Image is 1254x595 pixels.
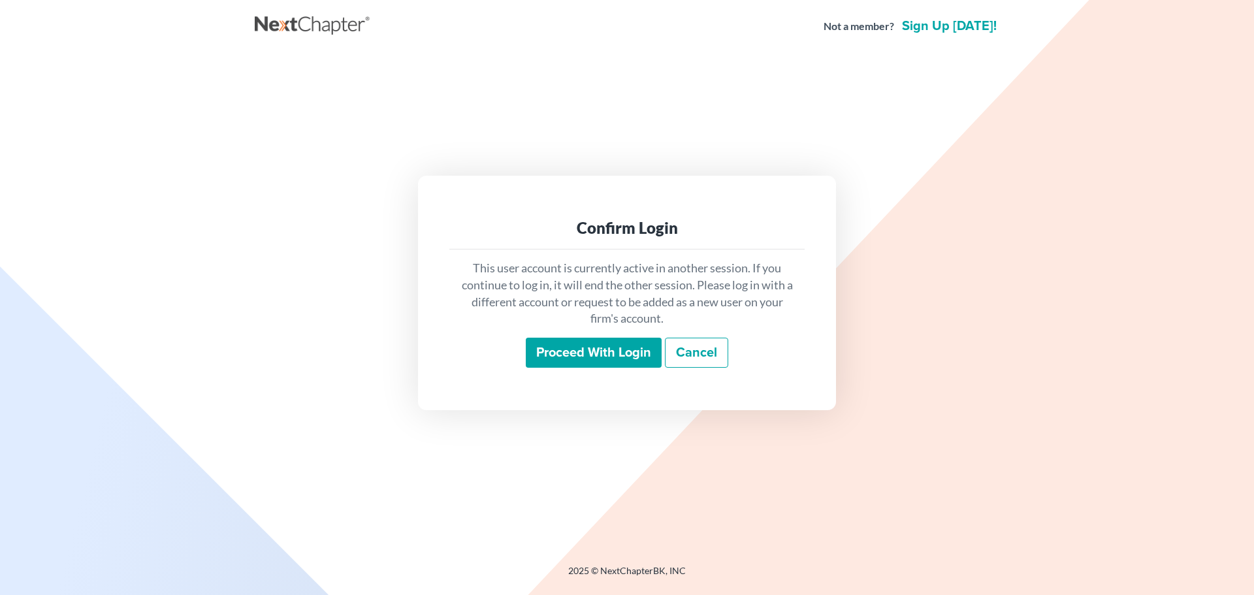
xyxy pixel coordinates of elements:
[824,19,894,34] strong: Not a member?
[899,20,999,33] a: Sign up [DATE]!
[255,564,999,588] div: 2025 © NextChapterBK, INC
[526,338,662,368] input: Proceed with login
[665,338,728,368] a: Cancel
[460,217,794,238] div: Confirm Login
[460,260,794,327] p: This user account is currently active in another session. If you continue to log in, it will end ...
